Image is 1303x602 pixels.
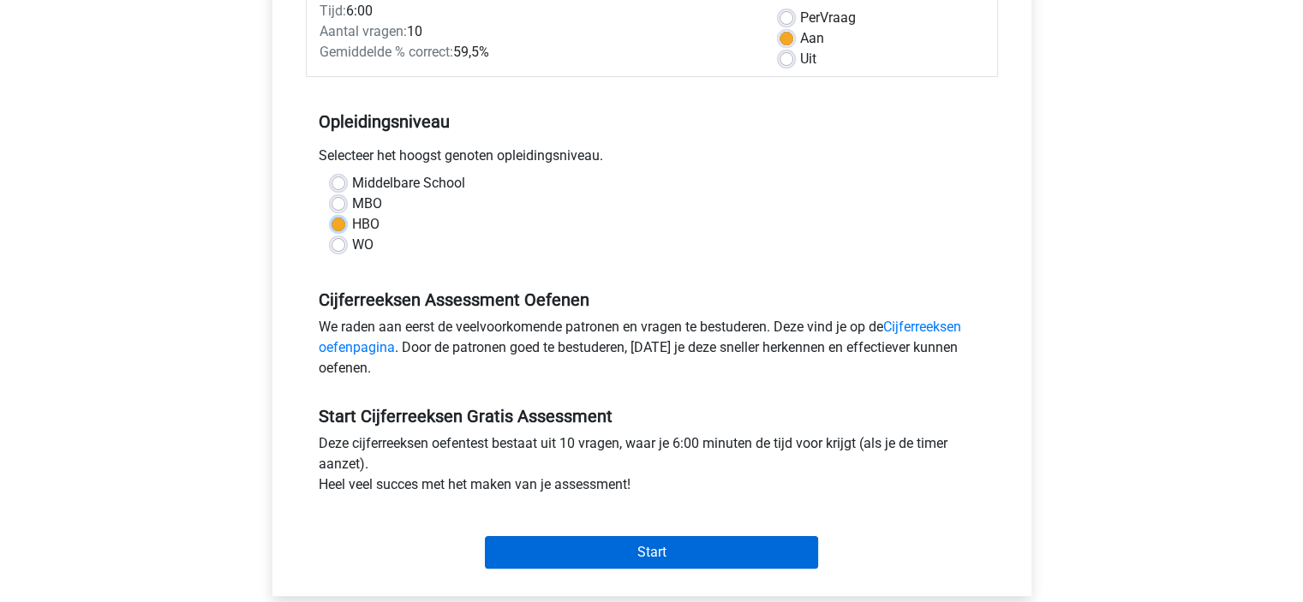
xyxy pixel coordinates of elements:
div: Selecteer het hoogst genoten opleidingsniveau. [306,146,998,173]
label: WO [352,235,374,255]
label: Uit [800,49,816,69]
label: Vraag [800,8,856,28]
input: Start [485,536,818,569]
div: 59,5% [307,42,767,63]
h5: Opleidingsniveau [319,104,985,139]
label: Middelbare School [352,173,465,194]
label: Aan [800,28,824,49]
div: We raden aan eerst de veelvoorkomende patronen en vragen te bestuderen. Deze vind je op de . Door... [306,317,998,385]
label: MBO [352,194,382,214]
div: 6:00 [307,1,767,21]
h5: Start Cijferreeksen Gratis Assessment [319,406,985,426]
div: 10 [307,21,767,42]
span: Aantal vragen: [320,23,407,39]
span: Per [800,9,820,26]
span: Gemiddelde % correct: [320,44,453,60]
h5: Cijferreeksen Assessment Oefenen [319,289,985,310]
span: Tijd: [320,3,346,19]
div: Deze cijferreeksen oefentest bestaat uit 10 vragen, waar je 6:00 minuten de tijd voor krijgt (als... [306,433,998,502]
label: HBO [352,214,380,235]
